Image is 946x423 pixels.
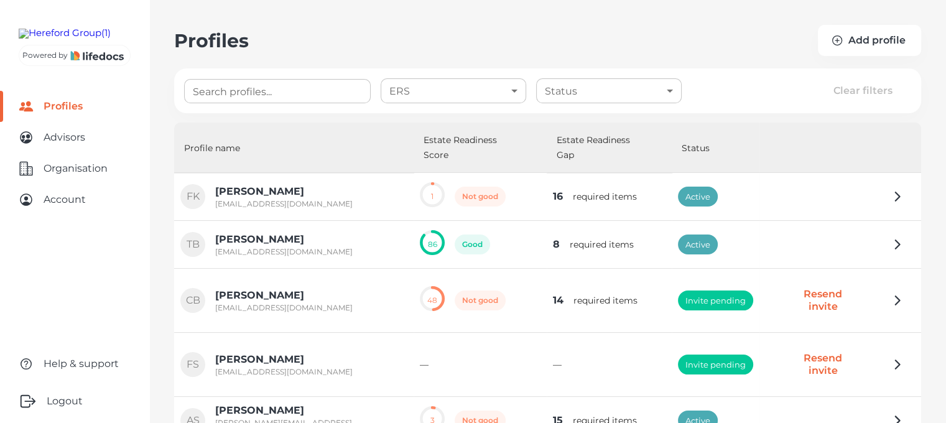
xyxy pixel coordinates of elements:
[547,333,672,397] td: —
[184,141,256,156] span: Profile name
[184,79,371,103] input: Type name or email
[424,132,521,162] span: Estate Readiness Score
[414,333,547,397] td: —
[180,232,205,257] div: TB
[573,190,637,203] p: required items
[427,295,437,305] p: 48
[771,344,875,385] button: Resend invite
[215,199,353,209] p: [EMAIL_ADDRESS][DOMAIN_NAME]
[818,25,921,56] button: add-a-profile
[215,247,353,257] p: [EMAIL_ADDRESS][DOMAIN_NAME]
[553,189,563,204] p: 16
[424,132,537,162] span: Estate Readiness Score
[570,238,634,251] p: required items
[174,29,249,52] h2: Profiles
[455,192,506,202] span: Not good
[682,141,726,156] span: Status
[427,239,437,249] p: 86
[180,184,205,209] div: FK
[678,191,718,203] span: Active
[678,239,718,251] span: Active
[19,45,131,66] a: Powered by
[215,184,353,199] a: [PERSON_NAME]
[215,303,353,313] p: [EMAIL_ADDRESS][DOMAIN_NAME]
[455,295,506,305] span: Not good
[682,141,710,156] span: Status
[381,75,526,108] div: ​
[19,29,111,39] img: Hereford Group(1)
[180,352,205,377] div: FS
[678,295,753,307] span: Invite pending
[180,288,205,313] div: CB
[215,367,353,377] p: [EMAIL_ADDRESS][DOMAIN_NAME]
[215,403,407,418] a: [PERSON_NAME]
[536,75,682,108] div: ​
[553,293,563,308] p: 14
[215,352,353,367] a: [PERSON_NAME]
[557,132,646,162] span: Estate Readiness Gap
[553,237,560,252] p: 8
[771,280,875,321] button: Resend invite
[557,132,662,162] span: Estate Readiness Gap
[431,192,434,202] p: 1
[455,239,490,249] span: Good
[184,141,240,156] span: Profile name
[215,232,353,247] a: [PERSON_NAME]
[215,288,353,303] a: [PERSON_NAME]
[573,294,638,307] p: required items
[678,359,753,371] span: Invite pending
